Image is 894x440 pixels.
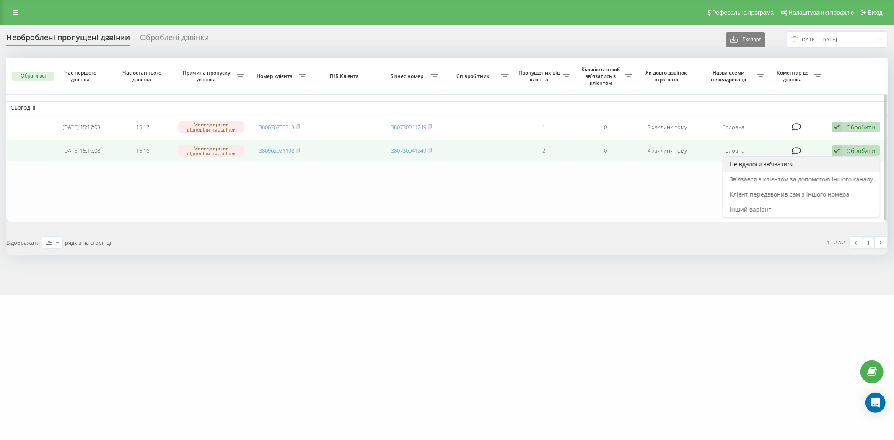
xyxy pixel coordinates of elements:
a: 380730041249 [391,147,426,154]
div: Open Intercom Messenger [865,393,886,413]
td: Головна [698,116,769,138]
button: Обрати всі [12,72,54,81]
span: Час останнього дзвінка [119,70,167,83]
a: 380962921198 [259,147,294,154]
a: 1 [862,237,875,248]
td: 2 [513,140,575,162]
span: Причина пропуску дзвінка [178,70,237,83]
td: 0 [575,116,636,138]
a: 380730041249 [391,123,426,131]
span: Коментар до дзвінка [773,70,814,83]
span: Інший варіант [730,205,772,213]
td: 15:16 [112,140,174,162]
span: Як довго дзвінок втрачено [643,70,691,83]
td: 15:17 [112,116,174,138]
div: Необроблені пропущені дзвінки [6,33,130,46]
span: Бізнес номер [385,73,431,80]
td: Головна [698,140,769,162]
div: 1 - 2 з 2 [827,238,845,246]
span: ПІБ Клієнта [318,73,373,80]
span: Зв'язався з клієнтом за допомогою іншого каналу [730,175,873,183]
span: Не вдалося зв'язатися [730,160,794,168]
span: Співробітник [447,73,501,80]
div: Оброблені дзвінки [140,33,209,46]
span: Налаштування профілю [788,9,854,16]
td: 3 хвилини тому [637,116,698,138]
span: Реферальна програма [713,9,774,16]
span: Номер клієнта [253,73,298,80]
td: [DATE] 15:17:03 [50,116,112,138]
div: Обробити [847,123,876,131]
td: 1 [513,116,575,138]
td: [DATE] 15:16:08 [50,140,112,162]
td: Сьогодні [6,101,888,114]
button: Експорт [726,32,765,47]
span: Клієнт передзвонив сам з іншого номера [730,190,850,198]
td: 0 [575,140,636,162]
div: Менеджери не відповіли на дзвінок [178,145,244,157]
span: Час першого дзвінка [57,70,105,83]
a: 380676780313 [259,123,294,131]
span: Пропущених від клієнта [517,70,563,83]
span: рядків на сторінці [65,239,111,246]
span: Відображати [6,239,40,246]
div: Обробити [847,147,876,155]
span: Кількість спроб зв'язатись з клієнтом [579,66,625,86]
span: Назва схеми переадресації [702,70,757,83]
div: Менеджери не відповіли на дзвінок [178,121,244,133]
div: 25 [46,238,52,247]
span: Вихід [868,9,883,16]
td: 4 хвилини тому [637,140,698,162]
